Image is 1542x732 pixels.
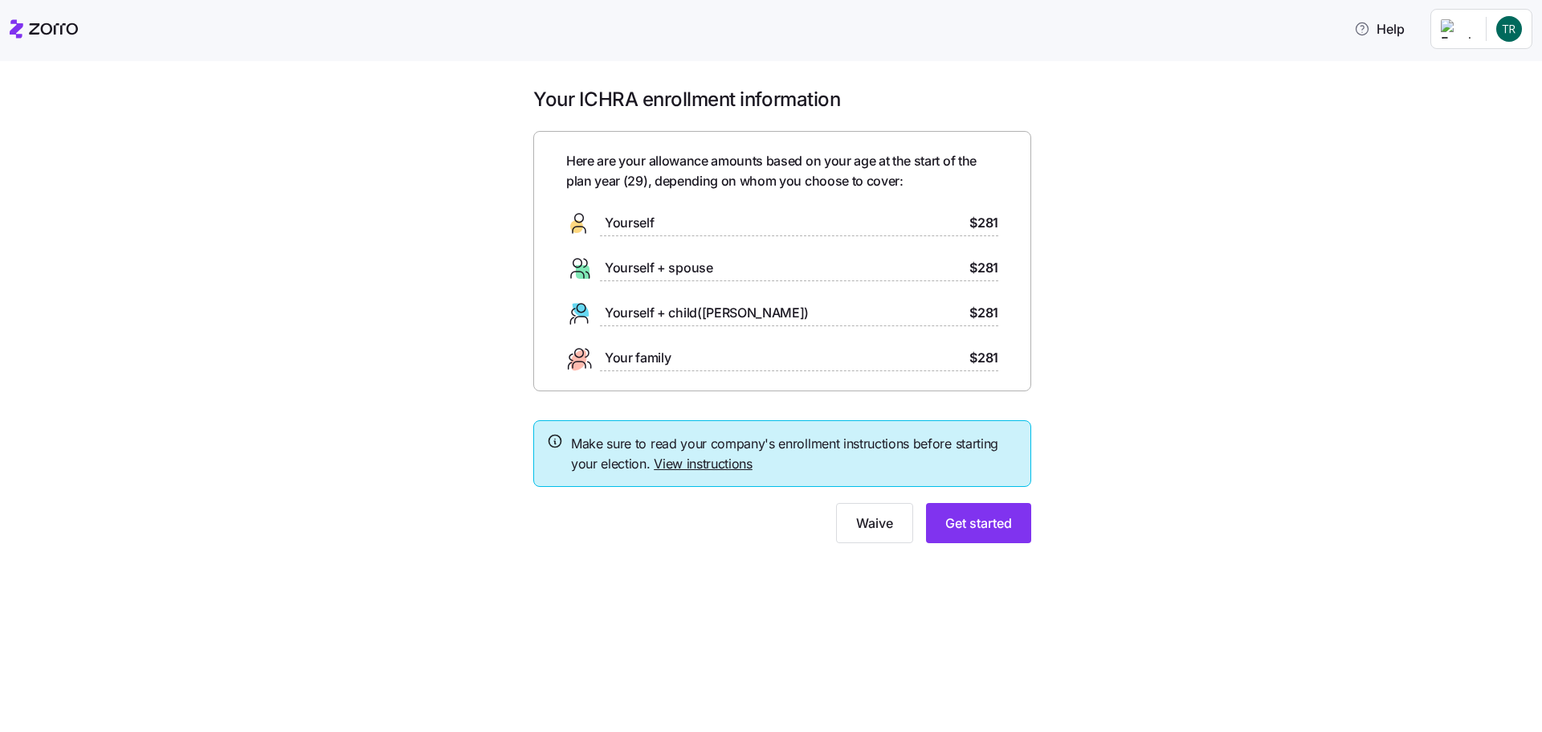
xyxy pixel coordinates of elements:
span: Get started [945,513,1012,533]
span: $281 [969,258,998,278]
span: Yourself + child([PERSON_NAME]) [605,303,809,323]
img: 4d1854491c229e137843fc21765ce6c6 [1496,16,1522,42]
span: Help [1354,19,1405,39]
button: Help [1341,13,1418,45]
span: Here are your allowance amounts based on your age at the start of the plan year ( 29 ), depending... [566,151,998,191]
span: $281 [969,348,998,368]
button: Get started [926,503,1031,543]
span: Waive [856,513,893,533]
span: $281 [969,213,998,233]
button: Waive [836,503,913,543]
h1: Your ICHRA enrollment information [533,87,1031,112]
a: View instructions [654,456,753,472]
img: Employer logo [1441,19,1473,39]
span: $281 [969,303,998,323]
span: Yourself + spouse [605,258,713,278]
span: Your family [605,348,671,368]
span: Yourself [605,213,654,233]
span: Make sure to read your company's enrollment instructions before starting your election. [571,434,1018,474]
